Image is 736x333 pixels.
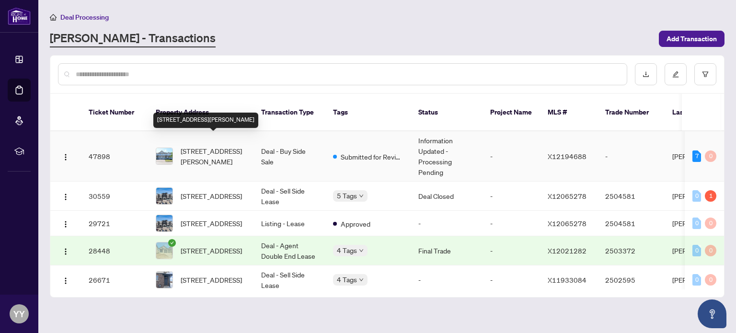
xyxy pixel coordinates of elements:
[181,275,242,285] span: [STREET_ADDRESS]
[548,276,586,284] span: X11933084
[692,218,701,229] div: 0
[483,236,540,265] td: -
[156,148,172,164] img: thumbnail-img
[181,245,242,256] span: [STREET_ADDRESS]
[81,265,148,295] td: 26671
[483,182,540,211] td: -
[411,236,483,265] td: Final Trade
[156,188,172,204] img: thumbnail-img
[483,94,540,131] th: Project Name
[58,149,73,164] button: Logo
[50,14,57,21] span: home
[359,248,364,253] span: down
[548,246,586,255] span: X12021282
[548,219,586,228] span: X12065278
[81,131,148,182] td: 47898
[598,131,665,182] td: -
[483,211,540,236] td: -
[62,277,69,285] img: Logo
[337,245,357,256] span: 4 Tags
[341,151,403,162] span: Submitted for Review
[692,150,701,162] div: 7
[181,191,242,201] span: [STREET_ADDRESS]
[705,190,716,202] div: 1
[60,13,109,22] span: Deal Processing
[156,215,172,231] img: thumbnail-img
[692,245,701,256] div: 0
[81,211,148,236] td: 29721
[411,131,483,182] td: Information Updated - Processing Pending
[548,152,586,161] span: X12194688
[635,63,657,85] button: download
[598,211,665,236] td: 2504581
[411,211,483,236] td: -
[181,218,242,229] span: [STREET_ADDRESS]
[411,265,483,295] td: -
[337,274,357,285] span: 4 Tags
[253,236,325,265] td: Deal - Agent Double End Lease
[8,7,31,25] img: logo
[540,94,598,131] th: MLS #
[483,131,540,182] td: -
[62,248,69,255] img: Logo
[81,94,148,131] th: Ticket Number
[253,131,325,182] td: Deal - Buy Side Sale
[58,272,73,287] button: Logo
[58,188,73,204] button: Logo
[148,94,253,131] th: Property Address
[156,242,172,259] img: thumbnail-img
[692,190,701,202] div: 0
[702,71,709,78] span: filter
[81,236,148,265] td: 28448
[58,243,73,258] button: Logo
[153,113,258,128] div: [STREET_ADDRESS][PERSON_NAME]
[50,30,216,47] a: [PERSON_NAME] - Transactions
[156,272,172,288] img: thumbnail-img
[705,245,716,256] div: 0
[253,211,325,236] td: Listing - Lease
[62,220,69,228] img: Logo
[698,299,726,328] button: Open asap
[694,63,716,85] button: filter
[672,71,679,78] span: edit
[705,218,716,229] div: 0
[81,182,148,211] td: 30559
[359,194,364,198] span: down
[548,192,586,200] span: X12065278
[168,239,176,247] span: check-circle
[253,94,325,131] th: Transaction Type
[705,274,716,286] div: 0
[483,265,540,295] td: -
[58,216,73,231] button: Logo
[337,190,357,201] span: 5 Tags
[359,277,364,282] span: down
[667,31,717,46] span: Add Transaction
[705,150,716,162] div: 0
[325,94,411,131] th: Tags
[181,146,246,167] span: [STREET_ADDRESS][PERSON_NAME]
[341,218,370,229] span: Approved
[598,182,665,211] td: 2504581
[598,94,665,131] th: Trade Number
[665,63,687,85] button: edit
[659,31,724,47] button: Add Transaction
[13,307,25,321] span: YY
[62,193,69,201] img: Logo
[253,182,325,211] td: Deal - Sell Side Lease
[253,265,325,295] td: Deal - Sell Side Lease
[411,94,483,131] th: Status
[411,182,483,211] td: Deal Closed
[692,274,701,286] div: 0
[598,236,665,265] td: 2503372
[643,71,649,78] span: download
[598,265,665,295] td: 2502595
[62,153,69,161] img: Logo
